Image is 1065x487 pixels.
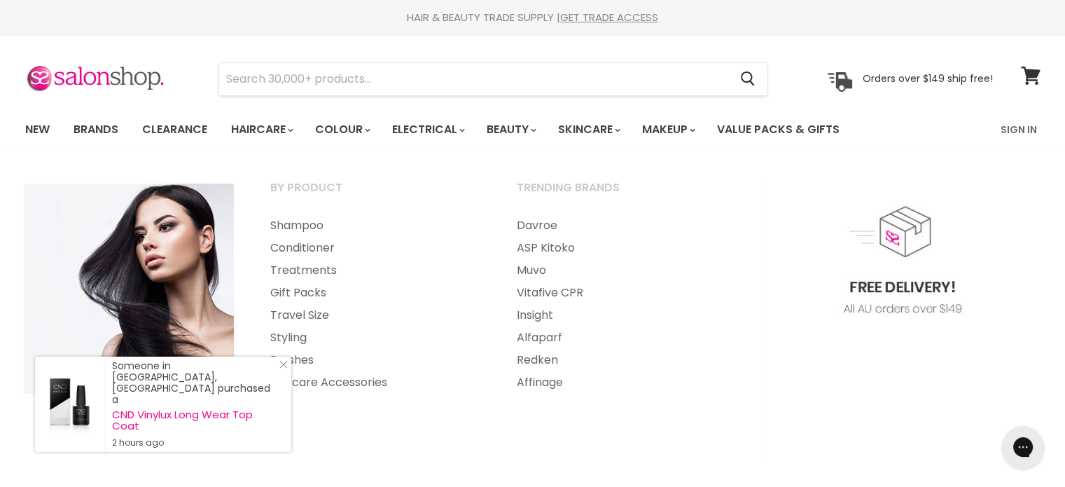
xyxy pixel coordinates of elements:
[112,360,277,448] div: Someone in [GEOGRAPHIC_DATA], [GEOGRAPHIC_DATA] purchased a
[218,62,767,96] form: Product
[548,115,629,144] a: Skincare
[499,214,743,394] ul: Main menu
[499,304,743,327] a: Insight
[305,115,379,144] a: Colour
[253,282,496,304] a: Gift Packs
[499,237,743,259] a: ASP Kitoko
[992,115,1045,144] a: Sign In
[863,72,993,85] p: Orders over $149 ship free!
[253,214,496,237] a: Shampoo
[476,115,545,144] a: Beauty
[632,115,704,144] a: Makeup
[499,177,743,212] a: Trending Brands
[499,259,743,282] a: Muvo
[253,371,496,394] a: Haircare Accessories
[63,115,129,144] a: Brands
[8,109,1058,150] nav: Main
[499,349,743,371] a: Redken
[8,11,1058,25] div: HAIR & BEAUTY TRADE SUPPLY |
[253,259,496,282] a: Treatments
[15,109,921,150] ul: Main menu
[706,115,850,144] a: Value Packs & Gifts
[499,282,743,304] a: Vitafive CPR
[221,115,302,144] a: Haircare
[253,349,496,371] a: Brushes
[112,409,277,432] a: CND Vinylux Long Wear Top Coat
[253,177,496,212] a: By Product
[253,214,496,394] ul: Main menu
[499,214,743,237] a: Davroe
[279,360,288,369] svg: Close Icon
[112,437,277,448] small: 2 hours ago
[995,421,1051,473] iframe: Gorgias live chat messenger
[219,63,730,95] input: Search
[253,237,496,259] a: Conditioner
[382,115,473,144] a: Electrical
[274,360,288,374] a: Close Notification
[253,327,496,349] a: Styling
[253,304,496,327] a: Travel Size
[35,357,105,452] a: Visit product page
[730,63,767,95] button: Search
[560,10,658,25] a: GET TRADE ACCESS
[15,115,60,144] a: New
[499,327,743,349] a: Alfaparf
[132,115,218,144] a: Clearance
[499,371,743,394] a: Affinage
